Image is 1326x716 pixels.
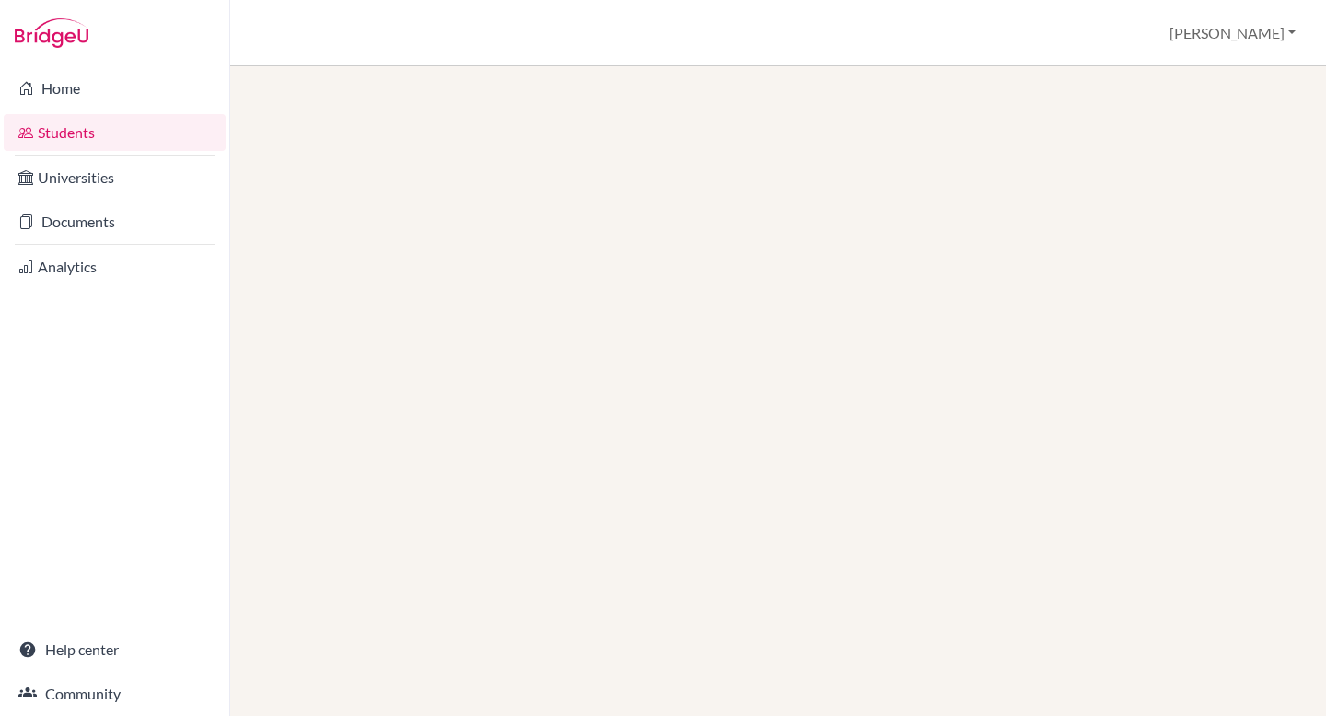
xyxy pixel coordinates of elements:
[4,70,226,107] a: Home
[4,631,226,668] a: Help center
[4,114,226,151] a: Students
[4,676,226,712] a: Community
[4,248,226,285] a: Analytics
[4,203,226,240] a: Documents
[15,18,88,48] img: Bridge-U
[1161,16,1304,51] button: [PERSON_NAME]
[4,159,226,196] a: Universities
